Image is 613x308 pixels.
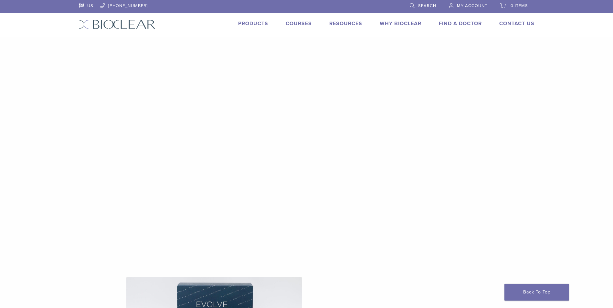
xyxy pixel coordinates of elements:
[329,20,362,27] a: Resources
[439,20,482,27] a: Find A Doctor
[286,20,312,27] a: Courses
[79,20,155,29] img: Bioclear
[380,20,421,27] a: Why Bioclear
[238,20,268,27] a: Products
[418,3,436,8] span: Search
[511,3,528,8] span: 0 items
[504,284,569,301] a: Back To Top
[499,20,534,27] a: Contact Us
[457,3,487,8] span: My Account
